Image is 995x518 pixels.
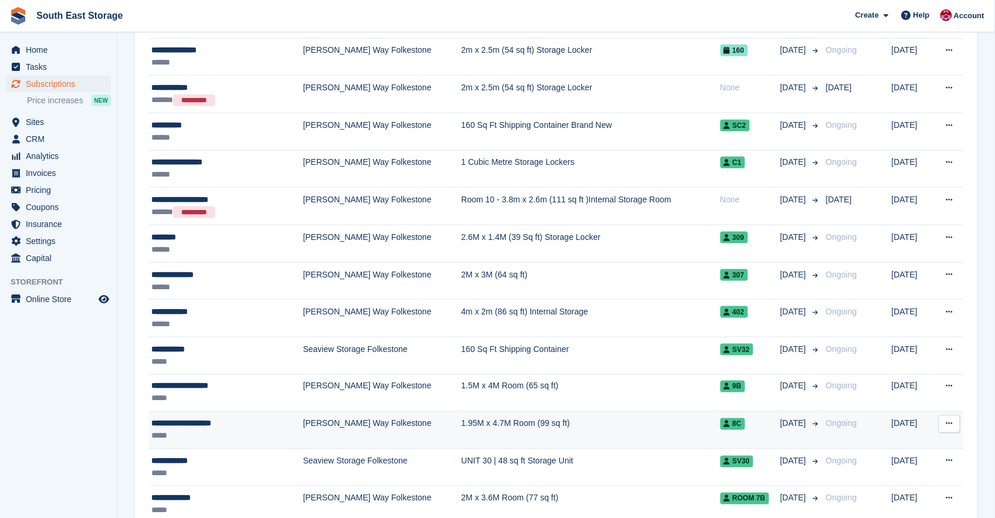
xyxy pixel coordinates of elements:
img: stora-icon-8386f47178a22dfd0bd8f6a31ec36ba5ce8667c1dd55bd0f319d3a0aa187defe.svg [9,7,27,25]
a: menu [6,114,111,130]
span: Storefront [11,276,117,288]
span: Account [954,10,984,22]
span: [DATE] [780,82,808,94]
span: CRM [26,131,96,147]
span: 307 [720,269,748,281]
td: 2m x 2.5m (54 sq ft) Storage Locker [461,38,720,76]
span: [DATE] [780,119,808,131]
span: Ongoing [826,232,857,242]
td: 160 Sq Ft Shipping Container Brand New [461,113,720,151]
span: Help [913,9,930,21]
a: menu [6,291,111,307]
span: [DATE] [780,306,808,318]
a: menu [6,42,111,58]
span: Ongoing [826,493,857,503]
td: 2m x 2.5m (54 sq ft) Storage Locker [461,76,720,113]
a: menu [6,148,111,164]
span: 160 [720,45,748,56]
span: SV30 [720,456,753,468]
td: Seaview Storage Folkestone [303,449,462,486]
span: Room 7B [720,493,769,505]
span: Tasks [26,59,96,75]
span: [DATE] [826,195,852,204]
span: [DATE] [780,44,808,56]
a: menu [6,250,111,266]
td: [PERSON_NAME] Way Folkestone [303,188,462,225]
span: [DATE] [780,231,808,243]
span: Ongoing [826,120,857,130]
span: SV32 [720,344,753,356]
span: 402 [720,306,748,318]
span: SC2 [720,120,750,131]
a: South East Storage [32,6,128,25]
td: 1.95M x 4.7M Room (99 sq ft) [461,412,720,449]
span: Ongoing [826,381,857,391]
span: 8C [720,418,745,430]
span: Coupons [26,199,96,215]
span: Pricing [26,182,96,198]
td: 1 Cubic Metre Storage Lockers [461,150,720,188]
td: [DATE] [892,188,933,225]
span: Subscriptions [26,76,96,92]
span: Capital [26,250,96,266]
span: Settings [26,233,96,249]
span: Ongoing [826,419,857,428]
div: None [720,82,780,94]
td: 1.5M x 4M Room (65 sq ft) [461,374,720,412]
span: [DATE] [780,492,808,505]
a: Price increases NEW [27,94,111,107]
div: None [720,194,780,206]
span: Ongoing [826,270,857,279]
span: Home [26,42,96,58]
span: [DATE] [780,194,808,206]
span: [DATE] [780,455,808,468]
span: [DATE] [780,380,808,392]
td: [PERSON_NAME] Way Folkestone [303,262,462,300]
span: [DATE] [780,418,808,430]
td: UNIT 30 | 48 sq ft Storage Unit [461,449,720,486]
span: Sites [26,114,96,130]
span: [DATE] [780,156,808,168]
td: [DATE] [892,337,933,374]
span: Ongoing [826,344,857,354]
td: [DATE] [892,225,933,263]
span: C1 [720,157,745,168]
span: Ongoing [826,456,857,466]
td: [DATE] [892,76,933,113]
span: Analytics [26,148,96,164]
a: menu [6,165,111,181]
td: [DATE] [892,113,933,151]
td: 2.6M x 1.4M (39 Sq ft) Storage Locker [461,225,720,263]
span: Invoices [26,165,96,181]
td: [DATE] [892,300,933,337]
td: [PERSON_NAME] Way Folkestone [303,300,462,337]
td: [PERSON_NAME] Way Folkestone [303,76,462,113]
td: [DATE] [892,449,933,486]
td: [PERSON_NAME] Way Folkestone [303,412,462,449]
td: 4m x 2m (86 sq ft) Internal Storage [461,300,720,337]
div: NEW [92,94,111,106]
span: [DATE] [780,343,808,356]
td: [PERSON_NAME] Way Folkestone [303,150,462,188]
td: [DATE] [892,412,933,449]
td: [DATE] [892,262,933,300]
span: 9B [720,381,745,392]
a: Preview store [97,292,111,306]
td: 2M x 3M (64 sq ft) [461,262,720,300]
a: menu [6,233,111,249]
a: menu [6,76,111,92]
td: [DATE] [892,374,933,412]
span: Ongoing [826,307,857,316]
span: Online Store [26,291,96,307]
td: [PERSON_NAME] Way Folkestone [303,38,462,76]
a: menu [6,199,111,215]
span: [DATE] [826,83,852,92]
a: menu [6,59,111,75]
a: menu [6,182,111,198]
span: Insurance [26,216,96,232]
td: [PERSON_NAME] Way Folkestone [303,374,462,412]
td: [PERSON_NAME] Way Folkestone [303,113,462,151]
a: menu [6,216,111,232]
span: Price increases [27,95,83,106]
td: [DATE] [892,150,933,188]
